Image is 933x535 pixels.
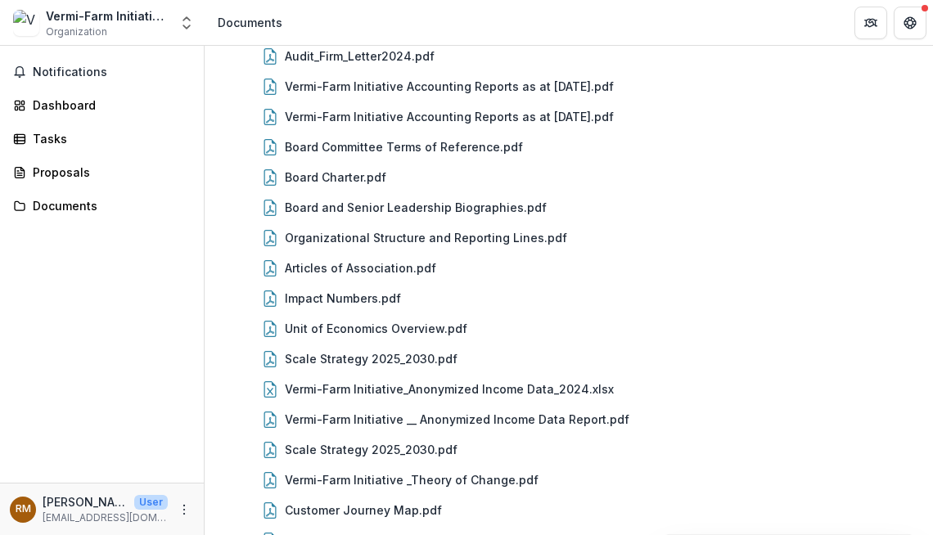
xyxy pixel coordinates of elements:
div: Impact Numbers.pdf [216,283,922,313]
div: Customer Journey Map.pdf [285,501,442,519]
div: Board and Senior Leadership Biographies.pdf [285,199,547,216]
div: Vermi-Farm Initiative Accounting Reports as at [DATE].pdf [216,101,922,132]
div: Vermi-Farm Initiative __ Anonymized Income Data Report.pdf [285,411,629,428]
p: User [134,495,168,510]
a: Dashboard [7,92,197,119]
div: Tasks [33,130,184,147]
button: Get Help [894,7,926,39]
div: Royford Mutegi [16,504,31,515]
img: Vermi-Farm Initiative LTD [13,10,39,36]
div: Vermi-Farm Initiative Accounting Reports as at [DATE].pdf [285,108,614,125]
div: Vermi-Farm Initiative_Anonymized Income Data_2024.xlsx [216,374,922,404]
div: Dashboard [33,97,184,114]
div: Articles of Association.pdf [285,259,436,276]
div: Documents [33,197,184,214]
button: Partners [854,7,887,39]
div: Audit_Firm_Letter2024.pdf [285,47,435,65]
div: Scale Strategy 2025_2030.pdf [285,441,457,458]
p: [PERSON_NAME] [43,493,128,510]
div: Vermi-Farm Initiative_Anonymized Income Data_2024.xlsx [285,380,614,398]
div: Board Charter.pdf [216,162,922,192]
p: [EMAIL_ADDRESS][DOMAIN_NAME] [43,510,168,525]
a: Documents [7,192,197,219]
div: Audit_Firm_Letter2024.pdf [216,41,922,71]
span: Organization [46,25,107,39]
div: Vermi-Farm Initiative _Theory of Change.pdf [216,465,922,495]
span: Notifications [33,65,191,79]
button: Open entity switcher [175,7,198,39]
div: Unit of Economics Overview.pdf [285,320,467,337]
div: Documents [218,14,282,31]
div: Scale Strategy 2025_2030.pdf [285,350,457,367]
div: Board Charter.pdf [285,169,386,186]
div: Vermi-Farm Initiative _Theory of Change.pdf [285,471,539,488]
div: Scale Strategy 2025_2030.pdf [216,344,922,374]
button: More [174,500,194,519]
div: Articles of Association.pdf [216,253,922,283]
div: Customer Journey Map.pdf [216,495,922,525]
div: Organizational Structure and Reporting Lines.pdf [285,229,567,246]
div: Vermi-Farm Initiative Accounting Reports as at [DATE].pdf [285,78,614,95]
a: Tasks [7,125,197,152]
div: Unit of Economics Overview.pdf [216,313,922,344]
div: Board Committee Terms of Reference.pdf [216,132,922,162]
a: Proposals [7,159,197,186]
div: Board and Senior Leadership Biographies.pdf [216,192,922,223]
div: Vermi-Farm Initiative Accounting Reports as at [DATE].pdf [216,71,922,101]
div: Vermi-Farm Initiative __ Anonymized Income Data Report.pdf [216,404,922,434]
button: Notifications [7,59,197,85]
div: Impact Numbers.pdf [285,290,401,307]
div: Vermi-Farm Initiative LTD [46,7,169,25]
nav: breadcrumb [211,11,289,34]
div: Scale Strategy 2025_2030.pdf [216,434,922,465]
div: Board Committee Terms of Reference.pdf [285,138,523,155]
div: Organizational Structure and Reporting Lines.pdf [216,223,922,253]
div: Proposals [33,164,184,181]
